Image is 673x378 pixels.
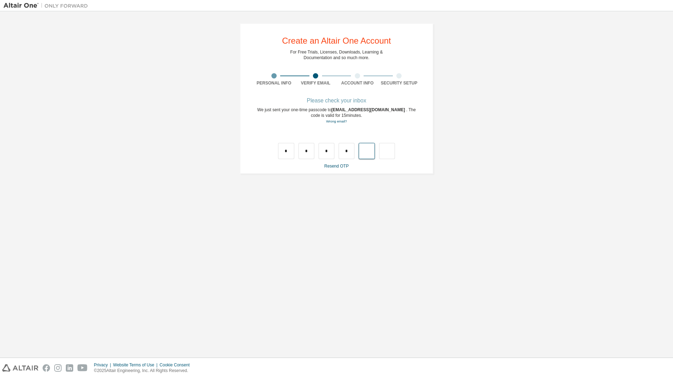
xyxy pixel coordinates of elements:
[66,364,73,372] img: linkedin.svg
[324,164,348,169] a: Resend OTP
[253,99,420,103] div: Please check your inbox
[159,362,194,368] div: Cookie Consent
[336,80,378,86] div: Account Info
[282,37,391,45] div: Create an Altair One Account
[253,80,295,86] div: Personal Info
[331,107,406,112] span: [EMAIL_ADDRESS][DOMAIN_NAME]
[290,49,383,61] div: For Free Trials, Licenses, Downloads, Learning & Documentation and so much more.
[43,364,50,372] img: facebook.svg
[94,368,194,374] p: © 2025 Altair Engineering, Inc. All Rights Reserved.
[113,362,159,368] div: Website Terms of Use
[378,80,420,86] div: Security Setup
[326,119,347,123] a: Go back to the registration form
[54,364,62,372] img: instagram.svg
[2,364,38,372] img: altair_logo.svg
[295,80,337,86] div: Verify Email
[94,362,113,368] div: Privacy
[4,2,92,9] img: Altair One
[77,364,88,372] img: youtube.svg
[253,107,420,124] div: We just sent your one-time passcode to . The code is valid for 15 minutes.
